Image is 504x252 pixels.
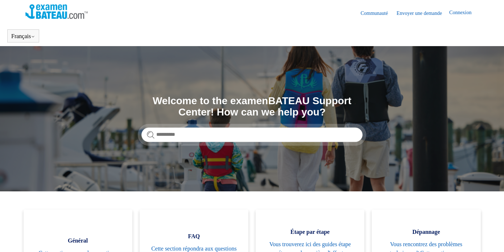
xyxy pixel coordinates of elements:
span: Étape par étape [267,228,354,236]
div: Live chat [480,228,499,247]
span: FAQ [150,232,237,241]
a: Communauté [360,9,395,17]
a: Connexion [449,9,479,17]
input: Rechercher [141,127,363,142]
img: Page d’accueil du Centre d’aide Examen Bateau [25,4,88,19]
button: Français [11,33,35,40]
a: Envoyer une demande [397,9,449,17]
span: Général [34,236,121,245]
span: Dépannage [383,228,470,236]
h1: Welcome to the examenBATEAU Support Center! How can we help you? [141,95,363,118]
